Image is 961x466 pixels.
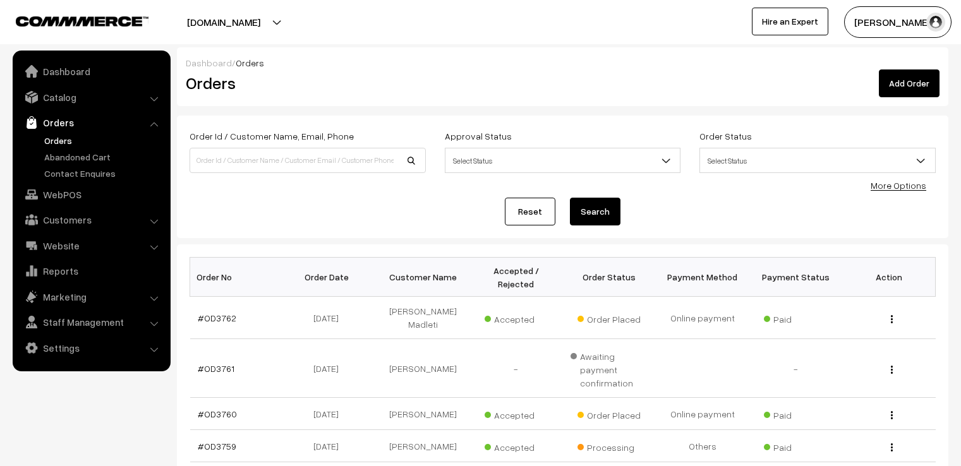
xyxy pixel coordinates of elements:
[570,198,620,225] button: Search
[764,309,827,326] span: Paid
[41,167,166,180] a: Contact Enquires
[377,297,470,339] td: [PERSON_NAME] Madleti
[699,148,936,173] span: Select Status
[871,180,926,191] a: More Options
[700,150,935,172] span: Select Status
[186,57,232,68] a: Dashboard
[16,13,126,28] a: COMMMERCE
[879,69,940,97] a: Add Order
[485,438,548,454] span: Accepted
[16,311,166,333] a: Staff Management
[577,438,641,454] span: Processing
[445,129,512,143] label: Approval Status
[190,148,426,173] input: Order Id / Customer Name / Customer Email / Customer Phone
[844,6,952,38] button: [PERSON_NAME]
[485,405,548,422] span: Accepted
[186,73,425,93] h2: Orders
[16,234,166,257] a: Website
[190,258,284,297] th: Order No
[186,56,940,69] div: /
[749,258,843,297] th: Payment Status
[377,430,470,462] td: [PERSON_NAME]
[445,150,680,172] span: Select Status
[283,258,377,297] th: Order Date
[749,339,843,398] td: -
[236,57,264,68] span: Orders
[656,258,749,297] th: Payment Method
[283,339,377,398] td: [DATE]
[563,258,656,297] th: Order Status
[16,183,166,206] a: WebPOS
[656,430,749,462] td: Others
[16,86,166,109] a: Catalog
[198,409,237,419] a: #OD3760
[656,398,749,430] td: Online payment
[891,411,893,419] img: Menu
[198,313,236,323] a: #OD3762
[377,258,470,297] th: Customer Name
[891,315,893,323] img: Menu
[571,347,649,390] span: Awaiting payment confirmation
[577,405,641,422] span: Order Placed
[764,405,827,422] span: Paid
[469,339,563,398] td: -
[16,60,166,83] a: Dashboard
[283,430,377,462] td: [DATE]
[283,398,377,430] td: [DATE]
[16,285,166,308] a: Marketing
[198,363,234,374] a: #OD3761
[764,438,827,454] span: Paid
[16,208,166,231] a: Customers
[377,398,470,430] td: [PERSON_NAME]
[41,150,166,164] a: Abandoned Cart
[842,258,936,297] th: Action
[377,339,470,398] td: [PERSON_NAME]
[926,13,945,32] img: user
[656,297,749,339] td: Online payment
[190,129,354,143] label: Order Id / Customer Name, Email, Phone
[505,198,555,225] a: Reset
[198,441,236,451] a: #OD3759
[16,16,148,26] img: COMMMERCE
[577,309,641,326] span: Order Placed
[16,111,166,134] a: Orders
[469,258,563,297] th: Accepted / Rejected
[283,297,377,339] td: [DATE]
[752,8,828,35] a: Hire an Expert
[891,366,893,374] img: Menu
[143,6,305,38] button: [DOMAIN_NAME]
[16,337,166,359] a: Settings
[891,443,893,451] img: Menu
[41,134,166,147] a: Orders
[445,148,681,173] span: Select Status
[16,260,166,282] a: Reports
[699,129,752,143] label: Order Status
[485,309,548,326] span: Accepted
